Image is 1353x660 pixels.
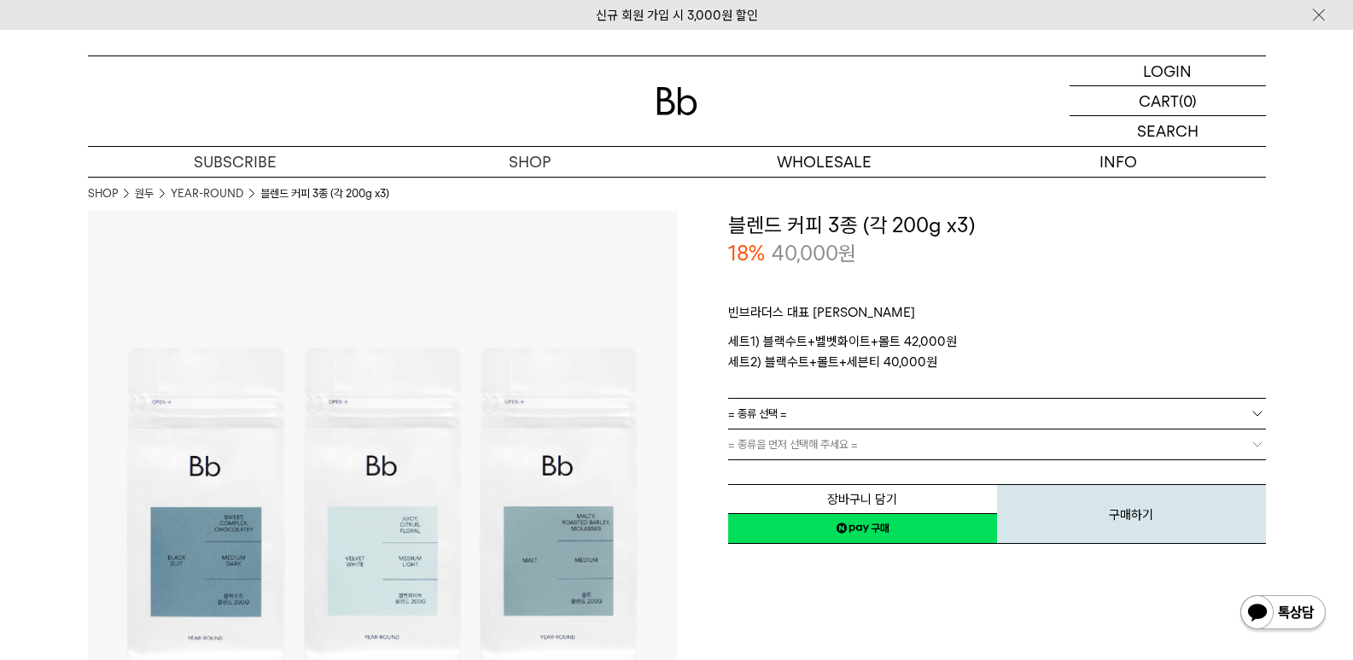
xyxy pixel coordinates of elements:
img: 로고 [656,87,697,115]
a: SUBSCRIBE [88,147,382,177]
a: YEAR-ROUND [171,185,243,202]
a: LOGIN [1070,56,1266,86]
p: SEARCH [1137,116,1198,146]
button: 구매하기 [997,484,1266,544]
a: 새창 [728,513,997,544]
a: 신규 회원 가입 시 3,000원 할인 [596,8,758,23]
p: 40,000 [772,239,856,268]
h3: 블렌드 커피 3종 (각 200g x3) [728,211,1266,240]
a: 원두 [135,185,154,202]
span: = 종류을 먼저 선택해 주세요 = [728,429,858,459]
a: SHOP [382,147,677,177]
p: LOGIN [1143,56,1192,85]
p: CART [1139,86,1179,115]
p: WHOLESALE [677,147,971,177]
a: CART (0) [1070,86,1266,116]
p: 18% [728,239,765,268]
button: 장바구니 담기 [728,484,997,514]
a: SHOP [88,185,118,202]
p: 빈브라더스 대표 [PERSON_NAME] [728,302,1266,331]
span: 원 [838,241,856,266]
li: 블렌드 커피 3종 (각 200g x3) [260,185,389,202]
span: = 종류 선택 = [728,399,787,429]
img: 카카오톡 채널 1:1 채팅 버튼 [1239,593,1327,634]
p: (0) [1179,86,1197,115]
p: 세트1) 블랙수트+벨벳화이트+몰트 42,000원 세트2) 블랙수트+몰트+세븐티 40,000원 [728,331,1266,372]
p: INFO [971,147,1266,177]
